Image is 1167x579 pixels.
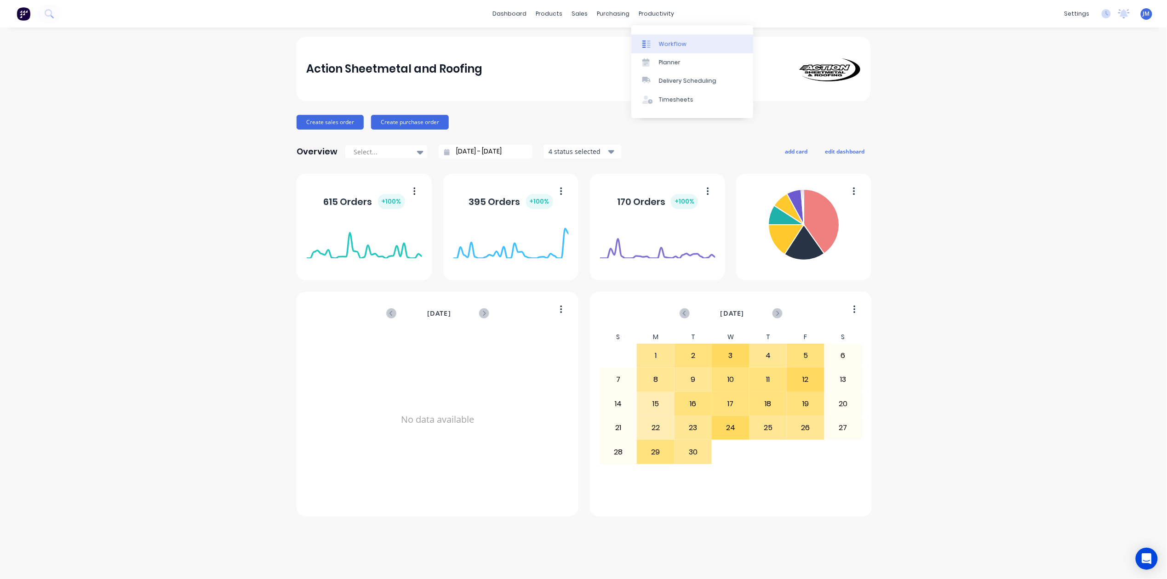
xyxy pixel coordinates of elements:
div: 12 [787,368,824,391]
div: 11 [750,368,787,391]
img: Action Sheetmetal and Roofing [796,57,860,81]
div: Workflow [659,40,686,48]
div: S [824,330,862,344]
div: 10 [712,368,749,391]
div: 26 [787,416,824,439]
div: F [787,330,824,344]
div: 22 [637,416,674,439]
div: 7 [600,368,637,391]
div: 615 Orders [324,194,405,209]
a: Delivery Scheduling [631,72,753,90]
a: dashboard [488,7,532,21]
a: Planner [631,53,753,72]
div: 9 [675,368,712,391]
div: T [675,330,712,344]
div: 29 [637,440,674,463]
div: 20 [825,392,862,415]
div: 23 [675,416,712,439]
div: 28 [600,440,637,463]
div: 18 [750,392,787,415]
div: 21 [600,416,637,439]
div: 24 [712,416,749,439]
div: 4 [750,344,787,367]
div: 5 [787,344,824,367]
div: 4 status selected [549,147,606,156]
div: Open Intercom Messenger [1136,548,1158,570]
button: 4 status selected [543,145,622,159]
div: 14 [600,392,637,415]
div: 1 [637,344,674,367]
div: No data available [307,330,569,509]
span: [DATE] [427,308,451,318]
div: 15 [637,392,674,415]
div: + 100 % [526,194,553,209]
div: T [749,330,787,344]
div: products [532,7,567,21]
div: + 100 % [671,194,698,209]
div: 13 [825,368,862,391]
div: purchasing [593,7,635,21]
div: 170 Orders [617,194,698,209]
div: 27 [825,416,862,439]
div: productivity [635,7,679,21]
div: 30 [675,440,712,463]
div: M [637,330,675,344]
div: 8 [637,368,674,391]
div: 395 Orders [469,194,553,209]
div: Planner [659,58,681,67]
div: Action Sheetmetal and Roofing [307,60,483,78]
a: Workflow [631,34,753,53]
div: Delivery Scheduling [659,77,716,85]
div: S [600,330,637,344]
img: Factory [17,7,30,21]
div: settings [1060,7,1094,21]
div: 17 [712,392,749,415]
button: edit dashboard [819,145,870,157]
button: Create sales order [297,115,364,130]
div: 19 [787,392,824,415]
button: add card [779,145,813,157]
span: JM [1143,10,1150,18]
div: W [712,330,749,344]
div: 6 [825,344,862,367]
button: Create purchase order [371,115,449,130]
div: Timesheets [659,96,693,104]
div: sales [567,7,593,21]
div: 16 [675,392,712,415]
div: 2 [675,344,712,367]
div: 25 [750,416,787,439]
div: Overview [297,142,338,161]
span: [DATE] [721,308,744,318]
div: + 100 % [378,194,405,209]
a: Timesheets [631,91,753,109]
div: 3 [712,344,749,367]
